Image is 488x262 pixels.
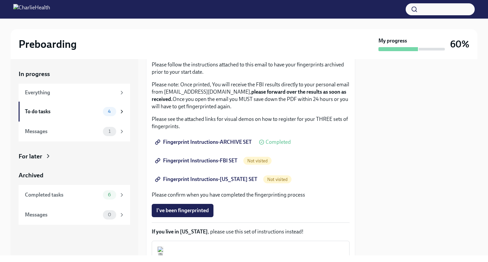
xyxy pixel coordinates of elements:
[19,84,130,102] a: Everything
[19,38,77,51] h2: Preboarding
[19,122,130,141] a: Messages1
[105,129,115,134] span: 1
[152,173,262,186] a: Fingerprint Instructions-[US_STATE] SET
[378,37,407,44] strong: My progress
[25,191,100,199] div: Completed tasks
[152,81,350,110] p: Please note: Once printed, You will receive the FBI results directly to your personal email from ...
[25,128,100,135] div: Messages
[13,4,50,15] img: CharlieHealth
[104,212,115,217] span: 0
[152,228,208,235] strong: If you live in [US_STATE]
[19,185,130,205] a: Completed tasks6
[19,70,130,78] a: In progress
[156,176,257,183] span: Fingerprint Instructions-[US_STATE] SET
[156,139,252,145] span: Fingerprint Instructions-ARCHIVE SET
[152,154,242,167] a: Fingerprint Instructions-FBI SET
[152,228,350,235] p: , please use this set of instructions instead!
[104,192,115,197] span: 6
[152,191,350,199] p: Please confirm when you have completed the fingerprinting process
[152,204,213,217] button: I've been fingerprinted
[243,158,272,163] span: Not visited
[25,211,100,218] div: Messages
[156,157,237,164] span: Fingerprint Instructions-FBI SET
[450,38,469,50] h3: 60%
[263,177,291,182] span: Not visited
[152,61,350,76] p: Please follow the instructions attached to this email to have your fingerprints archived prior to...
[25,108,100,115] div: To do tasks
[152,116,350,130] p: Please see the attached links for visual demos on how to register for your THREE sets of fingerpr...
[25,89,116,96] div: Everything
[19,152,130,161] a: For later
[266,139,291,145] span: Completed
[19,152,42,161] div: For later
[19,102,130,122] a: To do tasks4
[156,207,209,214] span: I've been fingerprinted
[152,135,256,149] a: Fingerprint Instructions-ARCHIVE SET
[19,171,130,180] a: Archived
[19,205,130,225] a: Messages0
[104,109,115,114] span: 4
